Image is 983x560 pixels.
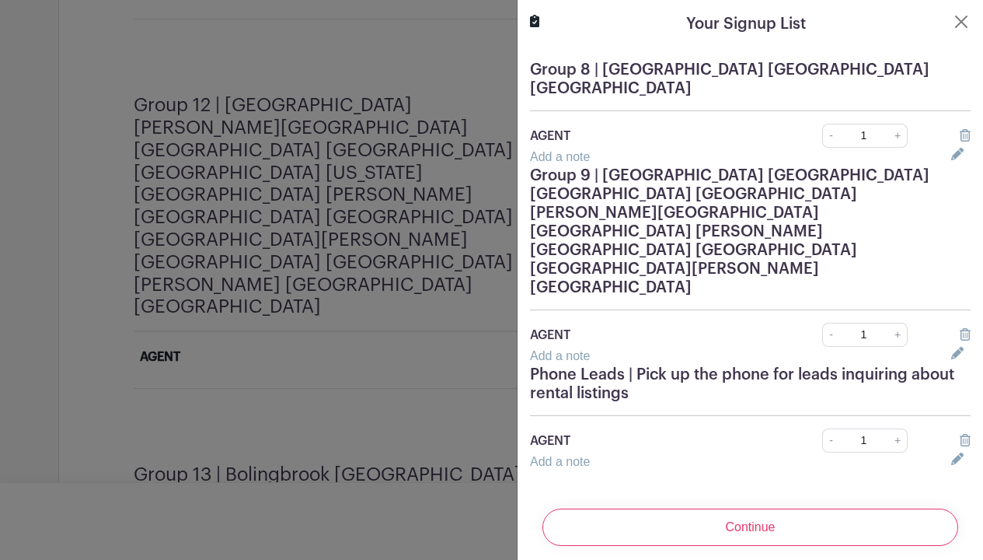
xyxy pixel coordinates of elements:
[530,61,971,98] h5: Group 8 | [GEOGRAPHIC_DATA] [GEOGRAPHIC_DATA] [GEOGRAPHIC_DATA]
[542,509,958,546] input: Continue
[888,429,908,453] a: +
[530,166,971,297] h5: Group 9 | [GEOGRAPHIC_DATA] [GEOGRAPHIC_DATA] [GEOGRAPHIC_DATA] [GEOGRAPHIC_DATA][PERSON_NAME][GE...
[822,429,839,453] a: -
[822,124,839,148] a: -
[530,366,971,403] h5: Phone Leads | Pick up the phone for leads inquiring about rental listings
[952,12,971,31] button: Close
[888,124,908,148] a: +
[822,323,839,347] a: -
[530,432,779,450] p: AGENT
[530,455,590,468] a: Add a note
[530,326,779,345] p: AGENT
[530,349,590,362] a: Add a note
[686,12,806,36] h5: Your Signup List
[530,150,590,163] a: Add a note
[530,127,779,145] p: AGENT
[888,323,908,347] a: +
